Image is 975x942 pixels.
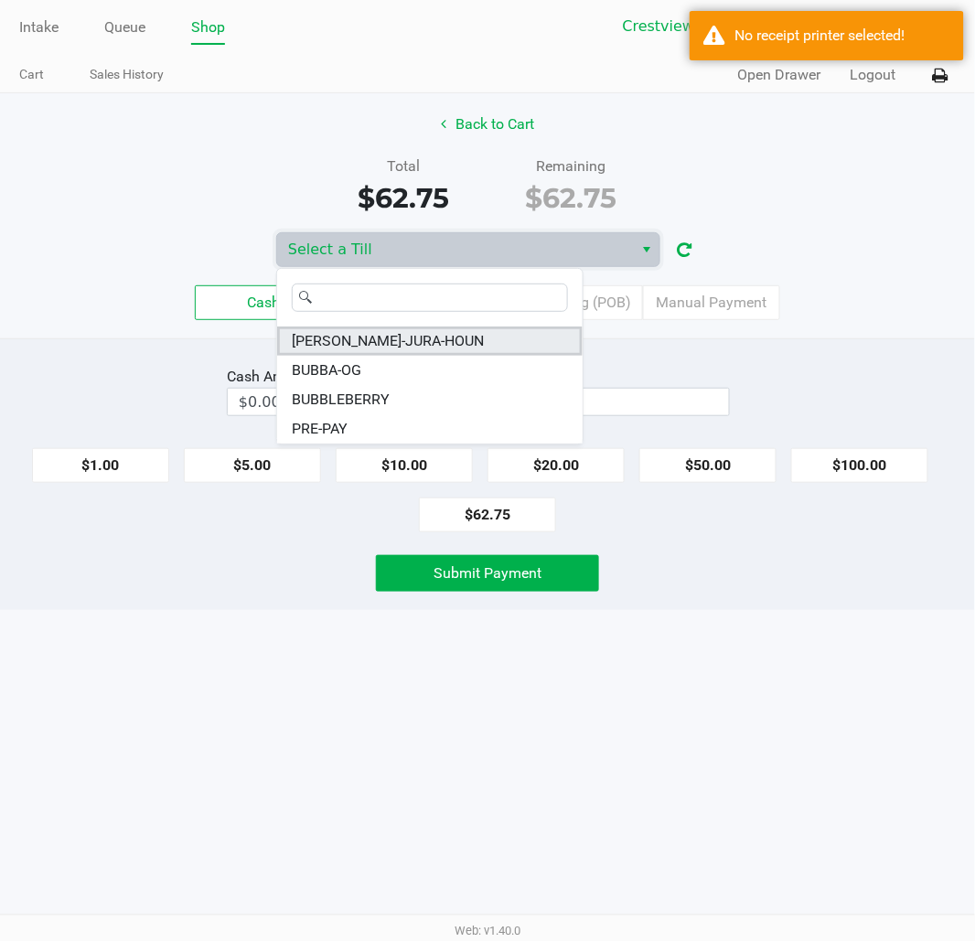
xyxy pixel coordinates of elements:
div: Cash Amount [227,366,322,388]
a: Queue [104,15,145,40]
span: [PERSON_NAME]-JURA-HOUN [292,330,484,352]
label: Manual Payment [643,285,780,320]
span: Select a Till [288,239,622,261]
button: $50.00 [639,448,777,483]
button: Back to Cart [429,107,546,142]
div: $62.75 [501,177,641,219]
button: $62.75 [419,498,556,532]
button: $1.00 [32,448,169,483]
span: Crestview WC [623,16,801,37]
span: Web: v1.40.0 [455,925,520,938]
button: Logout [851,64,896,86]
button: $100.00 [791,448,928,483]
span: BUBBLEBERRY [292,389,390,411]
a: Shop [191,15,225,40]
button: Select [633,233,659,266]
button: $5.00 [184,448,321,483]
button: $20.00 [487,448,625,483]
span: PRE-PAY [292,418,348,440]
a: Intake [19,15,59,40]
div: $62.75 [334,177,474,219]
div: No receipt printer selected! [735,25,950,47]
button: Submit Payment [376,555,599,592]
a: Cart [19,63,44,86]
a: Sales History [90,63,164,86]
button: Select [812,10,839,43]
div: Total [334,155,474,177]
div: Remaining [501,155,641,177]
button: Open Drawer [738,64,821,86]
span: BUBBA-OG [292,359,361,381]
label: Cash [195,285,332,320]
span: Submit Payment [434,564,541,582]
button: $10.00 [336,448,473,483]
